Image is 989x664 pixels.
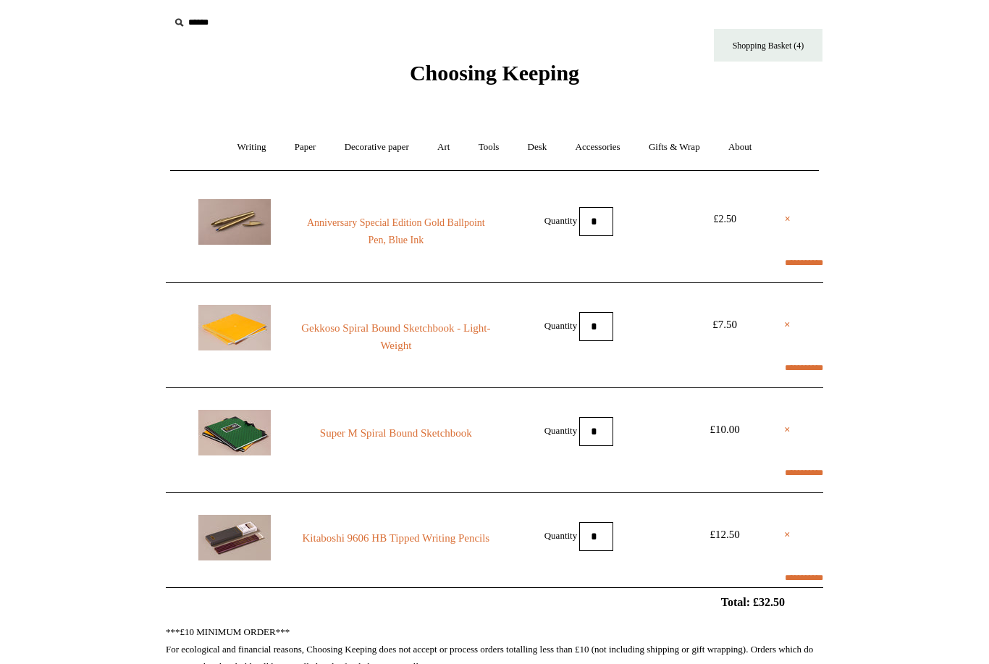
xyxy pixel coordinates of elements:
[715,129,765,167] a: About
[784,526,791,544] a: ×
[544,215,578,226] label: Quantity
[282,129,329,167] a: Paper
[515,129,560,167] a: Desk
[410,62,579,85] span: Choosing Keeping
[332,129,422,167] a: Decorative paper
[466,129,513,167] a: Tools
[198,306,271,351] img: Gekkoso Spiral Bound Sketchbook - Light-Weight
[544,425,578,436] label: Quantity
[636,129,713,167] a: Gifts & Wrap
[424,129,463,167] a: Art
[224,129,279,167] a: Writing
[198,516,271,561] img: Kitaboshi 9606 HB Tipped Writing Pencils
[298,320,494,355] a: Gekkoso Spiral Bound Sketchbook - Light-Weight
[544,530,578,541] label: Quantity
[692,421,757,439] div: £10.00
[692,526,757,544] div: £12.50
[544,320,578,331] label: Quantity
[298,425,494,442] a: Super M Spiral Bound Sketchbook
[563,129,634,167] a: Accessories
[298,530,494,547] a: Kitaboshi 9606 HB Tipped Writing Pencils
[132,596,857,610] h2: Total: £32.50
[198,411,271,456] img: Super M Spiral Bound Sketchbook
[692,316,757,334] div: £7.50
[410,73,579,83] a: Choosing Keeping
[785,211,791,229] a: ×
[298,215,494,250] a: Anniversary Special Edition Gold Ballpoint Pen, Blue Ink
[784,421,791,439] a: ×
[692,211,757,229] div: £2.50
[784,316,791,334] a: ×
[714,30,822,62] a: Shopping Basket (4)
[198,200,271,245] img: Anniversary Special Edition Gold Ballpoint Pen, Blue Ink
